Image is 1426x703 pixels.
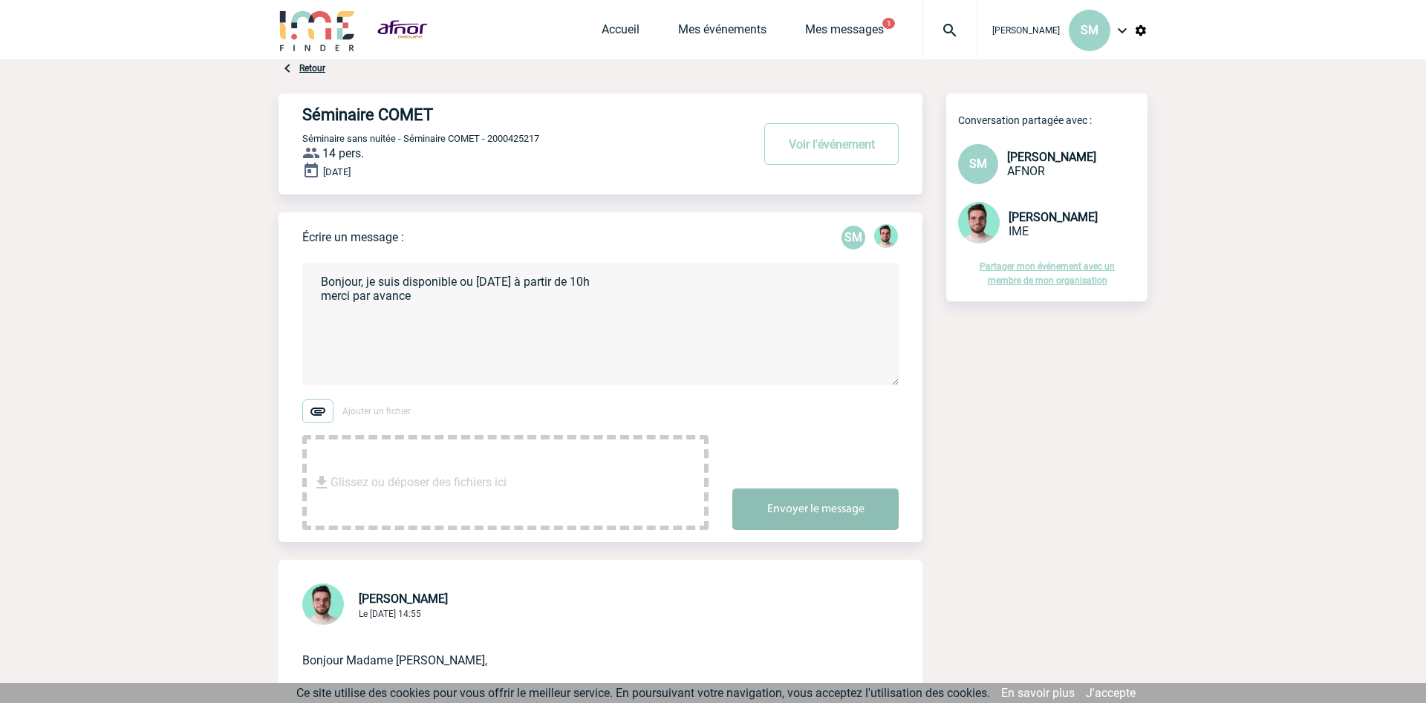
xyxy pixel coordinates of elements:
div: Benjamin ROLAND [874,224,898,251]
span: SM [1081,23,1098,37]
a: Accueil [602,22,639,43]
a: En savoir plus [1001,686,1075,700]
p: Écrire un message : [302,230,404,244]
a: J'accepte [1086,686,1136,700]
span: IME [1009,224,1029,238]
span: SM [969,157,987,171]
button: Envoyer le message [732,488,899,530]
span: 14 pers. [322,146,364,160]
a: Mes événements [678,22,766,43]
p: Conversation partagée avec : [958,114,1147,126]
div: Sylvia MARCET [841,226,865,249]
span: Le [DATE] 14:55 [359,609,421,619]
h4: Séminaire COMET [302,105,707,124]
p: SM [841,226,865,249]
span: [PERSON_NAME] [1009,210,1098,224]
img: 121547-2.png [302,583,344,625]
button: Voir l'événement [764,123,899,165]
span: [DATE] [323,166,351,177]
span: Ajouter un fichier [342,406,411,416]
a: Retour [299,63,325,73]
span: Glissez ou déposer des fichiers ici [331,445,507,520]
img: 121547-2.png [874,224,898,248]
span: Séminaire sans nuitée - Séminaire COMET - 2000425217 [302,133,539,144]
a: Partager mon événement avec un membre de mon organisation [980,261,1115,286]
img: file_download.svg [313,474,331,491]
span: [PERSON_NAME] [992,25,1060,36]
img: IME-Finder [279,9,356,51]
span: [PERSON_NAME] [1007,150,1096,164]
span: [PERSON_NAME] [359,592,448,606]
span: Ce site utilise des cookies pour vous offrir le meilleur service. En poursuivant votre navigation... [296,686,990,700]
span: AFNOR [1007,164,1045,178]
a: Mes messages [805,22,884,43]
button: 1 [882,18,895,29]
img: 121547-2.png [958,202,1000,243]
